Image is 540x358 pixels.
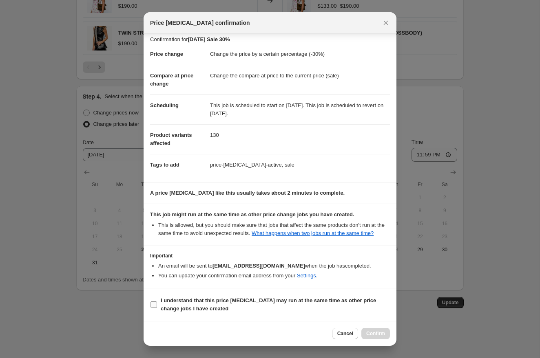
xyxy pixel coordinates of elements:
span: Price [MEDICAL_DATA] confirmation [150,19,250,27]
dd: Change the compare at price to the current price (sale) [210,65,390,86]
dd: 130 [210,124,390,146]
p: Confirmation for [150,35,390,44]
li: An email will be sent to when the job has completed . [158,262,390,270]
dd: price-[MEDICAL_DATA]-active, sale [210,154,390,176]
dd: This job is scheduled to start on [DATE]. This job is scheduled to revert on [DATE]. [210,94,390,124]
b: [DATE] Sale 30% [188,36,230,42]
b: [EMAIL_ADDRESS][DOMAIN_NAME] [212,263,305,269]
dd: Change the price by a certain percentage (-30%) [210,44,390,65]
b: A price [MEDICAL_DATA] like this usually takes about 2 minutes to complete. [150,190,345,196]
b: This job might run at the same time as other price change jobs you have created. [150,211,354,217]
b: I understand that this price [MEDICAL_DATA] may run at the same time as other price change jobs I... [161,297,376,312]
span: Scheduling [150,102,179,108]
span: Price change [150,51,183,57]
a: What happens when two jobs run at the same time? [252,230,374,236]
span: Tags to add [150,162,179,168]
a: Settings [297,272,316,279]
button: Close [380,17,392,29]
h3: Important [150,253,390,259]
li: This is allowed, but you should make sure that jobs that affect the same products don ' t run at ... [158,221,390,237]
span: Product variants affected [150,132,192,146]
li: You can update your confirmation email address from your . [158,272,390,280]
span: Compare at price change [150,72,193,87]
span: Cancel [337,330,353,337]
button: Cancel [332,328,358,339]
